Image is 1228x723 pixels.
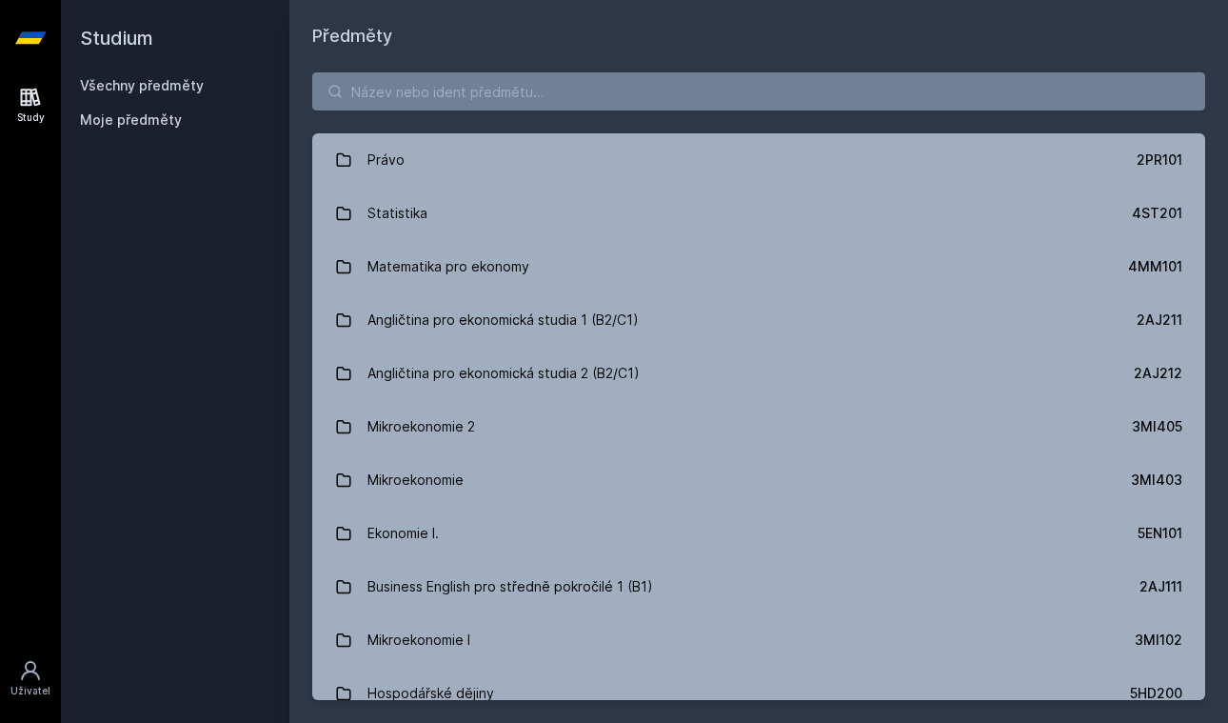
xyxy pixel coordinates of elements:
a: Angličtina pro ekonomická studia 2 (B2/C1) 2AJ212 [312,347,1205,400]
div: Study [17,110,45,125]
a: Všechny předměty [80,77,204,93]
a: Ekonomie I. 5EN101 [312,507,1205,560]
div: Mikroekonomie [367,461,464,499]
div: Angličtina pro ekonomická studia 1 (B2/C1) [367,301,639,339]
div: Právo [367,141,405,179]
a: Uživatel [4,650,57,708]
div: Matematika pro ekonomy [367,248,529,286]
div: Mikroekonomie 2 [367,408,475,446]
a: Mikroekonomie 3MI403 [312,453,1205,507]
div: Business English pro středně pokročilé 1 (B1) [367,568,653,606]
a: Statistika 4ST201 [312,187,1205,240]
input: Název nebo ident předmětu… [312,72,1205,110]
div: 2AJ211 [1137,311,1182,330]
div: Mikroekonomie I [367,621,470,659]
a: Study [4,76,57,134]
div: Statistika [367,194,427,232]
div: Ekonomie I. [367,514,439,552]
div: 3MI405 [1132,417,1182,436]
div: 2AJ212 [1134,364,1182,383]
a: Hospodářské dějiny 5HD200 [312,667,1205,720]
a: Mikroekonomie 2 3MI405 [312,400,1205,453]
a: Angličtina pro ekonomická studia 1 (B2/C1) 2AJ211 [312,293,1205,347]
h1: Předměty [312,23,1205,50]
a: Business English pro středně pokročilé 1 (B1) 2AJ111 [312,560,1205,613]
a: Matematika pro ekonomy 4MM101 [312,240,1205,293]
div: 4MM101 [1128,257,1182,276]
div: 2PR101 [1137,151,1182,170]
div: 5EN101 [1138,524,1182,543]
div: 2AJ111 [1139,577,1182,596]
div: 5HD200 [1130,684,1182,703]
div: Hospodářské dějiny [367,674,494,713]
div: 3MI102 [1135,631,1182,650]
a: Mikroekonomie I 3MI102 [312,613,1205,667]
span: Moje předměty [80,110,182,130]
div: 4ST201 [1132,204,1182,223]
div: Uživatel [10,684,50,698]
div: Angličtina pro ekonomická studia 2 (B2/C1) [367,354,640,392]
a: Právo 2PR101 [312,133,1205,187]
div: 3MI403 [1131,471,1182,490]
